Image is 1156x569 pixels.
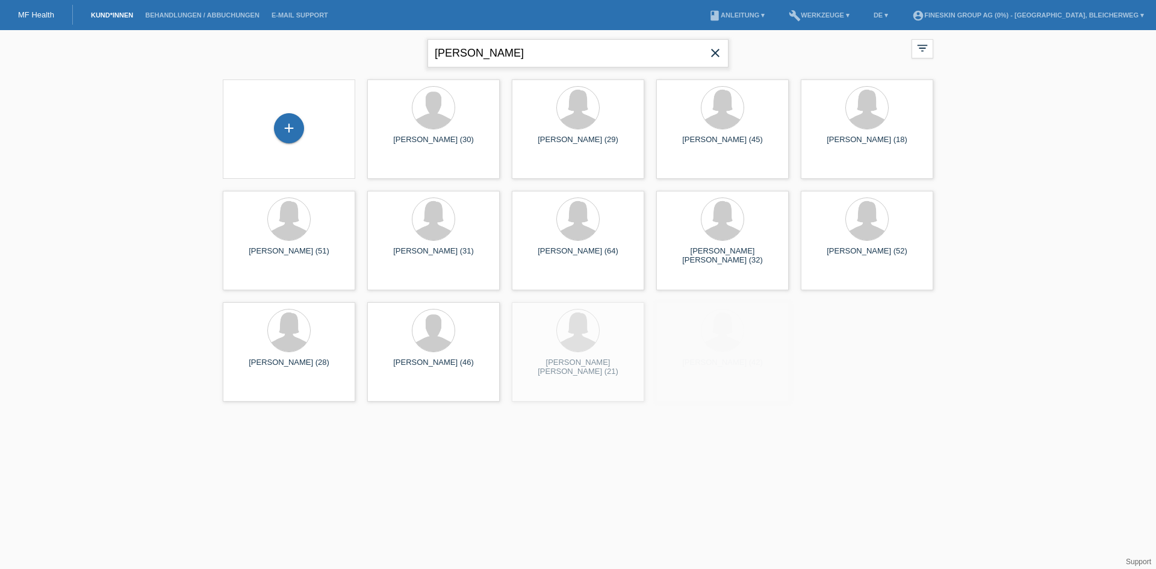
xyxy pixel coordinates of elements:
[1126,558,1151,566] a: Support
[666,135,779,154] div: [PERSON_NAME] (45)
[85,11,139,19] a: Kund*innen
[377,358,490,377] div: [PERSON_NAME] (46)
[810,135,924,154] div: [PERSON_NAME] (18)
[916,42,929,55] i: filter_list
[783,11,856,19] a: buildWerkzeuge ▾
[18,10,54,19] a: MF Health
[232,358,346,377] div: [PERSON_NAME] (28)
[521,246,635,266] div: [PERSON_NAME] (64)
[266,11,334,19] a: E-Mail Support
[810,246,924,266] div: [PERSON_NAME] (52)
[868,11,894,19] a: DE ▾
[377,135,490,154] div: [PERSON_NAME] (30)
[666,358,779,377] div: [PERSON_NAME] (42)
[703,11,771,19] a: bookAnleitung ▾
[377,246,490,266] div: [PERSON_NAME] (31)
[906,11,1150,19] a: account_circleFineSkin Group AG (0%) - [GEOGRAPHIC_DATA], Bleicherweg ▾
[789,10,801,22] i: build
[708,46,722,60] i: close
[521,135,635,154] div: [PERSON_NAME] (29)
[521,358,635,377] div: [PERSON_NAME] [PERSON_NAME] (21)
[709,10,721,22] i: book
[275,118,303,138] div: Kund*in hinzufügen
[139,11,266,19] a: Behandlungen / Abbuchungen
[427,39,729,67] input: Suche...
[912,10,924,22] i: account_circle
[232,246,346,266] div: [PERSON_NAME] (51)
[666,246,779,266] div: [PERSON_NAME] [PERSON_NAME] (32)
